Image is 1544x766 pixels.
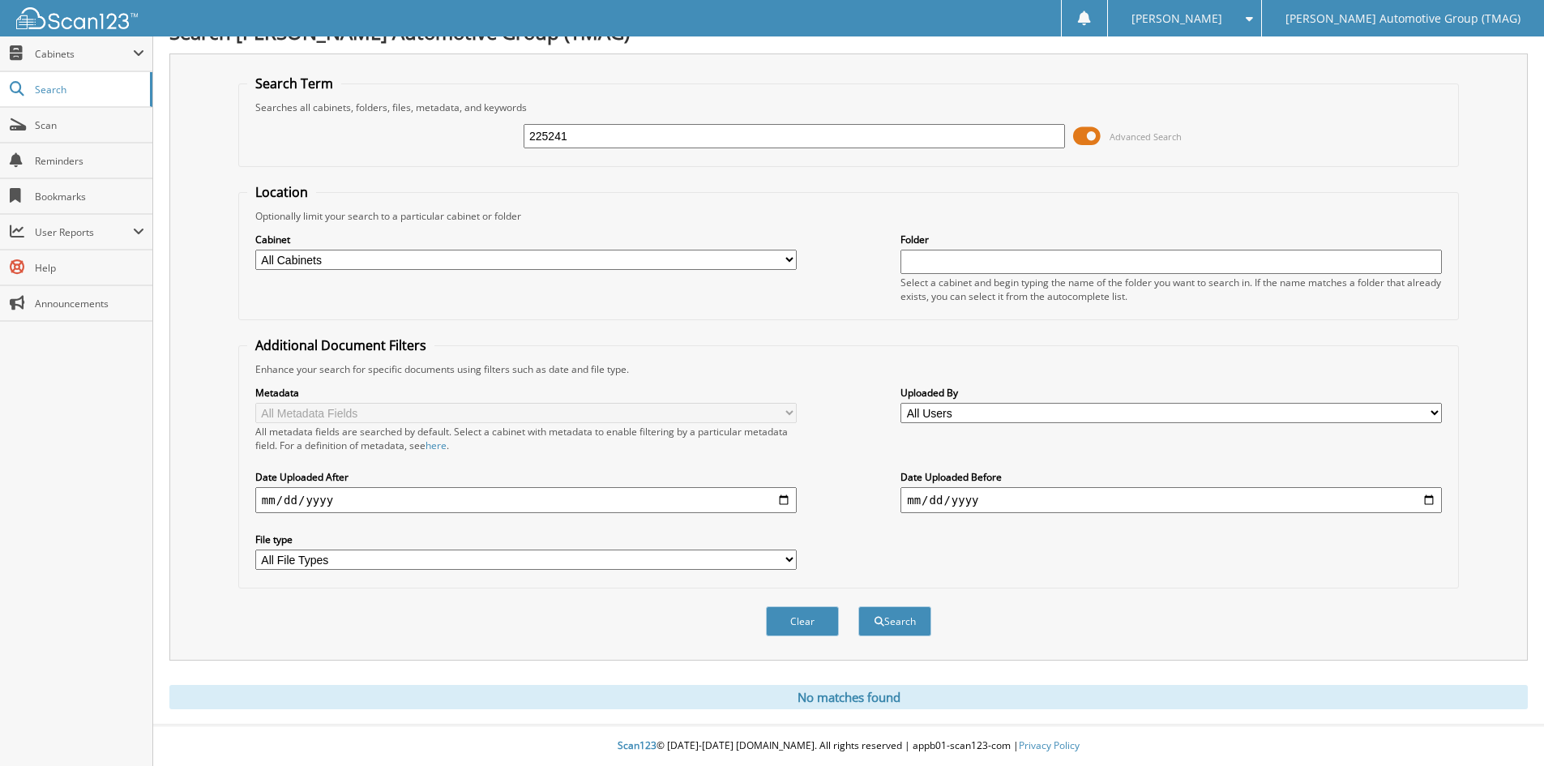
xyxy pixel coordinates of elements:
[900,386,1442,400] label: Uploaded By
[426,439,447,452] a: here
[247,362,1450,376] div: Enhance your search for specific documents using filters such as date and file type.
[35,154,144,168] span: Reminders
[255,487,797,513] input: start
[169,685,1528,709] div: No matches found
[247,101,1450,114] div: Searches all cabinets, folders, files, metadata, and keywords
[16,7,138,29] img: scan123-logo-white.svg
[35,297,144,310] span: Announcements
[35,261,144,275] span: Help
[1131,14,1222,24] span: [PERSON_NAME]
[900,276,1442,303] div: Select a cabinet and begin typing the name of the folder you want to search in. If the name match...
[1285,14,1520,24] span: [PERSON_NAME] Automotive Group (TMAG)
[35,118,144,132] span: Scan
[618,738,657,752] span: Scan123
[766,606,839,636] button: Clear
[1019,738,1080,752] a: Privacy Policy
[35,47,133,61] span: Cabinets
[35,225,133,239] span: User Reports
[1110,131,1182,143] span: Advanced Search
[153,726,1544,766] div: © [DATE]-[DATE] [DOMAIN_NAME]. All rights reserved | appb01-scan123-com |
[255,386,797,400] label: Metadata
[858,606,931,636] button: Search
[247,336,434,354] legend: Additional Document Filters
[35,190,144,203] span: Bookmarks
[255,233,797,246] label: Cabinet
[255,425,797,452] div: All metadata fields are searched by default. Select a cabinet with metadata to enable filtering b...
[255,470,797,484] label: Date Uploaded After
[247,209,1450,223] div: Optionally limit your search to a particular cabinet or folder
[900,470,1442,484] label: Date Uploaded Before
[900,233,1442,246] label: Folder
[247,183,316,201] legend: Location
[900,487,1442,513] input: end
[35,83,142,96] span: Search
[247,75,341,92] legend: Search Term
[255,533,797,546] label: File type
